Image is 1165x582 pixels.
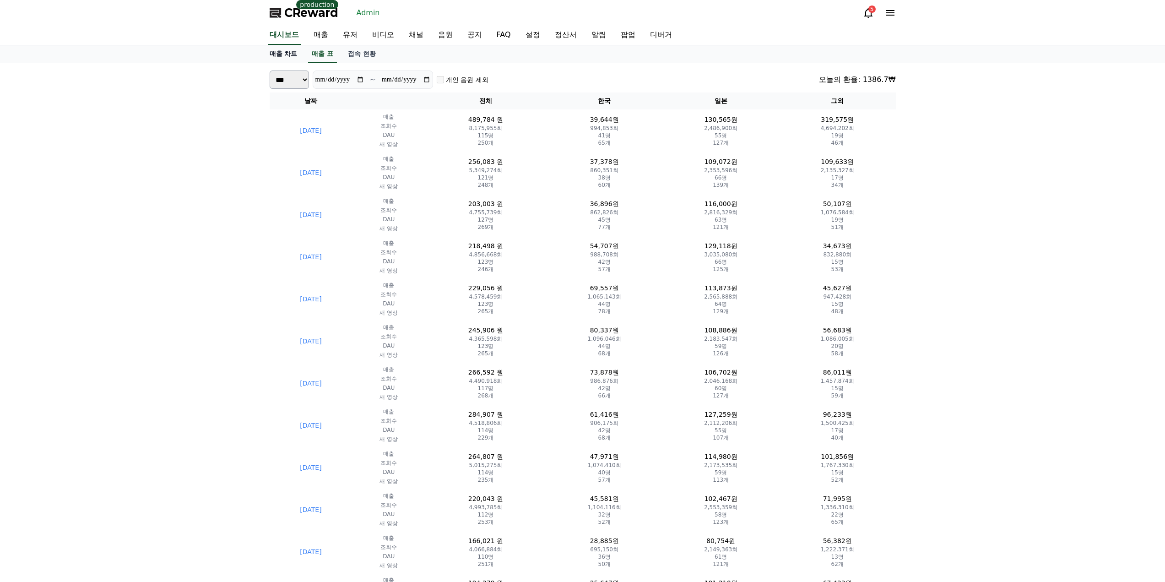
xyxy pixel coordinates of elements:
p: 250개 [429,139,542,147]
td: [DATE] [270,404,352,446]
p: 1,222,371회 [783,546,892,553]
p: DAU [356,511,422,518]
span: Settings [135,304,158,311]
a: 알림 [584,26,613,45]
p: 4,518,806회 [429,419,542,427]
p: 86,011원 [783,368,892,377]
p: 50,107원 [783,199,892,209]
div: 5 [868,5,876,13]
p: 66개 [550,392,659,399]
td: [DATE] [270,362,352,404]
p: 1,065,143회 [550,293,659,300]
a: 접속 현황 [341,45,383,63]
p: 57개 [550,266,659,273]
p: 41명 [550,132,659,139]
p: 17명 [783,174,892,181]
p: 52개 [783,476,892,484]
p: 57개 [550,476,659,484]
p: 60명 [666,385,775,392]
div: 오늘의 환율: 1386.7₩ [819,74,895,85]
p: DAU [356,216,422,223]
p: 114,980원 [666,452,775,462]
p: 66명 [666,174,775,181]
p: 166,021 원 [429,536,542,546]
p: 489,784 원 [429,115,542,125]
p: 125개 [666,266,775,273]
p: 58명 [666,511,775,518]
p: 20명 [783,343,892,350]
p: 114명 [429,469,542,476]
p: DAU [356,384,422,392]
p: 264,807 원 [429,452,542,462]
p: 832,880회 [783,251,892,258]
p: 59명 [666,343,775,350]
td: [DATE] [270,278,352,320]
p: 42명 [550,427,659,434]
p: 45명 [550,216,659,223]
p: 1,500,425회 [783,419,892,427]
p: 127개 [666,392,775,399]
p: 조회수 [356,164,422,172]
p: 61명 [666,553,775,560]
p: 229,056 원 [429,283,542,293]
p: 126개 [666,350,775,357]
p: 1,104,116회 [550,504,659,511]
p: 새 영상 [356,351,422,359]
p: 220,043 원 [429,494,542,504]
p: 매출 [356,155,422,163]
p: 56,382원 [783,536,892,546]
p: 48개 [783,308,892,315]
p: 50개 [550,560,659,568]
p: DAU [356,342,422,349]
p: 112명 [429,511,542,518]
p: 109,072원 [666,157,775,167]
p: 269개 [429,223,542,231]
p: DAU [356,468,422,476]
p: 36명 [550,553,659,560]
p: 46개 [783,139,892,147]
p: 127,259원 [666,410,775,419]
p: DAU [356,553,422,560]
p: 860,351회 [550,167,659,174]
p: 새 영상 [356,183,422,190]
p: 2,553,359회 [666,504,775,511]
p: 2,816,329회 [666,209,775,216]
p: 4,490,918회 [429,377,542,385]
p: 123명 [429,258,542,266]
p: 52개 [550,518,659,526]
p: 121개 [666,223,775,231]
p: 245,906 원 [429,326,542,335]
p: 42명 [550,385,659,392]
p: 4,066,884회 [429,546,542,553]
a: 매출 표 [308,45,337,63]
p: 17명 [783,427,892,434]
td: [DATE] [270,446,352,489]
p: 조회수 [356,417,422,424]
a: FAQ [489,26,518,45]
p: 114명 [429,427,542,434]
p: 123개 [666,518,775,526]
p: 129,118원 [666,241,775,251]
p: 5,015,275회 [429,462,542,469]
p: 새 영상 [356,141,422,148]
p: 조회수 [356,122,422,130]
th: 그외 [779,92,896,109]
label: 개인 음원 제외 [446,75,488,84]
p: 64명 [666,300,775,308]
p: 121개 [666,560,775,568]
p: 조회수 [356,375,422,382]
p: 251개 [429,560,542,568]
p: 새 영상 [356,267,422,274]
p: 매출 [356,492,422,500]
p: 34개 [783,181,892,189]
p: 106,702원 [666,368,775,377]
a: 팝업 [613,26,643,45]
p: 2,112,206회 [666,419,775,427]
p: 77개 [550,223,659,231]
p: 15명 [783,469,892,476]
th: 한국 [546,92,663,109]
p: 68개 [550,350,659,357]
p: 62개 [783,560,892,568]
a: 비디오 [365,26,401,45]
p: DAU [356,258,422,265]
